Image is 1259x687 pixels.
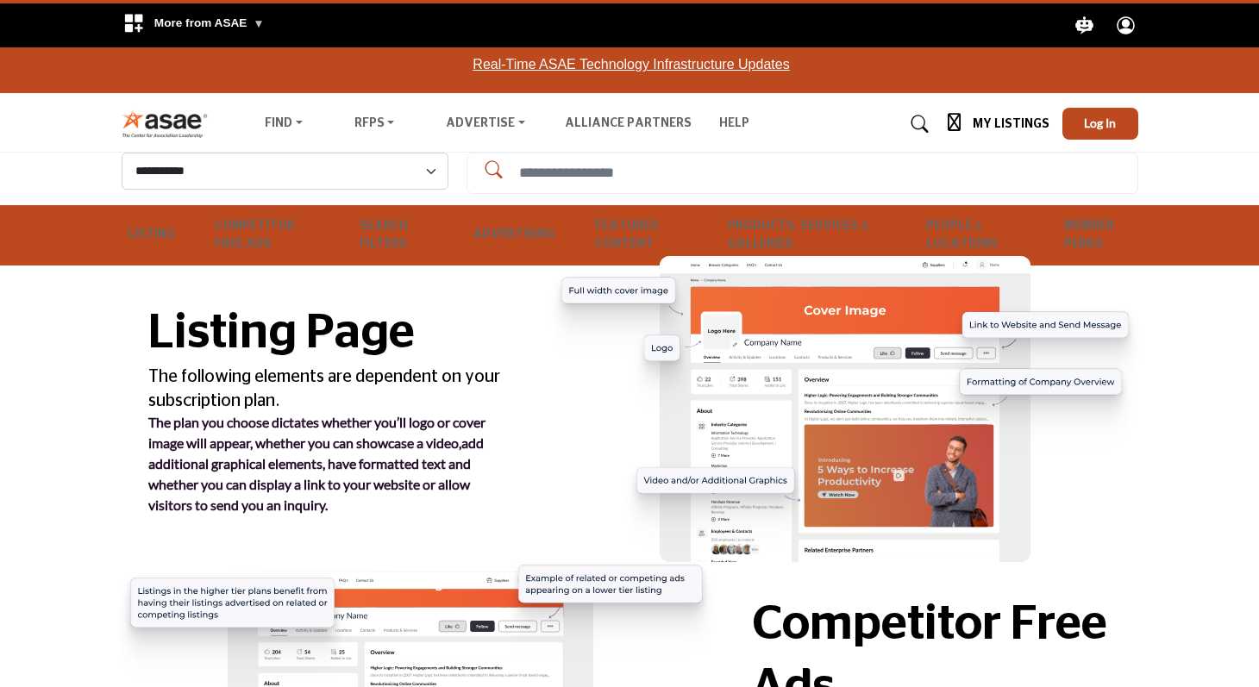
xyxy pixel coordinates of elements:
a: People & Locations [920,205,1030,265]
b: The plan you choose dictates whether you’ll logo or cover image will appear, whether you can show... [148,414,485,513]
img: MediaKitListingPage.svg [543,256,1147,562]
a: Products, Services & Galleries [722,205,892,265]
a: Help [719,117,749,129]
a: Search Filters [354,205,439,265]
span: More from ASAE [154,16,265,29]
h5: My Listings [973,116,1049,132]
a: RFPs [342,112,407,136]
a: Find [253,112,315,136]
a: Search [895,110,938,139]
select: Select Listing Type Dropdown [122,153,448,190]
div: More from ASAE [112,3,275,47]
input: Search Solutions [467,153,1138,193]
a: Alliance Partners [565,117,692,129]
div: My Listings [948,114,1049,134]
button: Log In [1062,108,1138,140]
a: Real-Time ASAE Technology Infrastructure Updates [473,57,789,72]
a: Member Perks [1058,205,1138,265]
h5: Listing Page [148,302,507,365]
a: Listing [122,214,181,256]
a: Featured Content [589,205,695,265]
p: The following elements are dependent on your subscription plan. [148,365,507,413]
img: Site Logo [122,109,217,138]
a: Competitor Free Ads [209,205,326,265]
a: Advertise [434,112,537,136]
span: Log In [1084,116,1116,130]
a: Advertising [467,214,561,256]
